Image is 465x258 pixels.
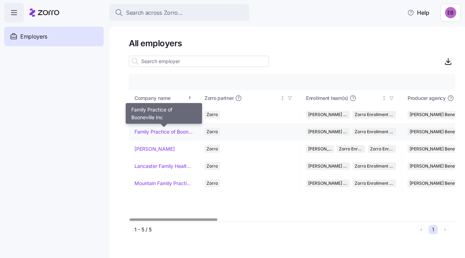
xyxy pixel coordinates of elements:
button: Next page [440,225,450,234]
button: Previous page [417,225,426,234]
h1: All employers [129,38,455,49]
span: Zorro [207,111,218,118]
span: Search across Zorro... [126,8,183,17]
span: [PERSON_NAME] Benefit Group [308,179,348,187]
a: [PERSON_NAME] [134,145,175,152]
span: Zorro [207,128,218,136]
span: Zorro Enrollment Team [339,145,363,153]
span: Zorro Enrollment Team [355,179,394,187]
img: e893a1d701ecdfe11b8faa3453cd5ce7 [445,7,456,18]
button: 1 [429,225,438,234]
span: Help [407,8,429,17]
input: Search employer [129,56,269,67]
a: Employers [4,27,104,46]
th: Company nameSorted ascending [129,90,199,106]
a: Family Health Clinic PSC [134,111,190,118]
span: [PERSON_NAME] Benefit Group [308,162,348,170]
span: Employers [20,32,47,41]
span: [PERSON_NAME] Benefit Group [308,145,332,153]
th: Enrollment team(s)Not sorted [300,90,402,106]
span: Zorro [207,145,218,153]
a: Mountain Family Practice Clinic of Manchester Inc. [134,180,193,187]
span: Zorro partner [204,95,234,102]
div: 1 - 5 / 5 [134,226,414,233]
div: Not sorted [382,96,387,101]
span: Zorro Enrollment Experts [370,145,394,153]
span: Zorro Enrollment Team [355,162,394,170]
span: Enrollment team(s) [306,95,348,102]
div: Sorted ascending [187,96,192,101]
a: Lancaster Family Health Care Clinic LC [134,163,193,170]
button: Help [402,6,435,20]
span: Zorro Enrollment Team [355,111,394,118]
div: Not sorted [280,96,285,101]
span: Zorro [207,162,218,170]
span: Producer agency [408,95,446,102]
span: [PERSON_NAME] Benefit Group [308,128,348,136]
span: [PERSON_NAME] Benefit Group [308,111,348,118]
div: Company name [134,94,186,102]
button: Search across Zorro... [109,4,249,21]
span: Zorro Enrollment Team [355,128,394,136]
span: Zorro [207,179,218,187]
a: Family Practice of Booneville Inc [134,128,193,135]
th: Zorro partnerNot sorted [199,90,300,106]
